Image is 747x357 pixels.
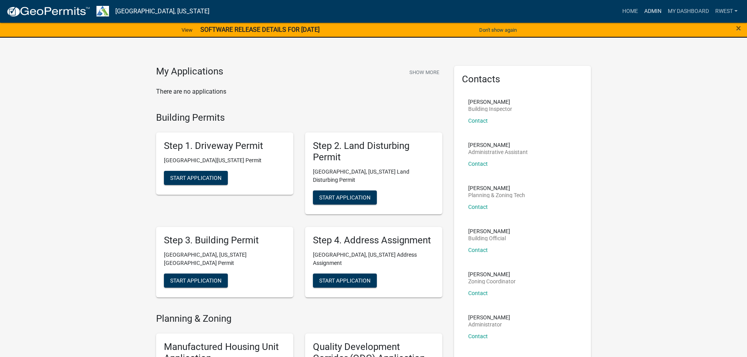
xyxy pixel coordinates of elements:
[164,251,285,267] p: [GEOGRAPHIC_DATA], [US_STATE][GEOGRAPHIC_DATA] Permit
[319,194,371,200] span: Start Application
[164,171,228,185] button: Start Application
[468,272,516,277] p: [PERSON_NAME]
[619,4,641,19] a: Home
[468,247,488,253] a: Contact
[313,251,434,267] p: [GEOGRAPHIC_DATA], [US_STATE] Address Assignment
[468,99,512,105] p: [PERSON_NAME]
[468,279,516,284] p: Zoning Coordinator
[170,277,222,283] span: Start Application
[115,5,209,18] a: [GEOGRAPHIC_DATA], [US_STATE]
[164,140,285,152] h5: Step 1. Driveway Permit
[200,26,320,33] strong: SOFTWARE RELEASE DETAILS FOR [DATE]
[468,142,528,148] p: [PERSON_NAME]
[468,236,510,241] p: Building Official
[156,66,223,78] h4: My Applications
[468,185,525,191] p: [PERSON_NAME]
[468,161,488,167] a: Contact
[736,24,741,33] button: Close
[468,192,525,198] p: Planning & Zoning Tech
[313,140,434,163] h5: Step 2. Land Disturbing Permit
[462,74,583,85] h5: Contacts
[156,112,442,123] h4: Building Permits
[313,190,377,205] button: Start Application
[406,66,442,79] button: Show More
[156,313,442,324] h4: Planning & Zoning
[468,333,488,339] a: Contact
[641,4,665,19] a: Admin
[712,4,741,19] a: rwest
[313,274,377,288] button: Start Application
[468,228,510,234] p: [PERSON_NAME]
[164,274,228,288] button: Start Application
[468,322,510,327] p: Administrator
[468,290,488,296] a: Contact
[468,204,488,210] a: Contact
[736,23,741,34] span: ×
[319,277,371,283] span: Start Application
[468,315,510,320] p: [PERSON_NAME]
[468,106,512,112] p: Building Inspector
[170,175,222,181] span: Start Application
[156,87,442,96] p: There are no applications
[164,235,285,246] h5: Step 3. Building Permit
[164,156,285,165] p: [GEOGRAPHIC_DATA][US_STATE] Permit
[665,4,712,19] a: My Dashboard
[468,149,528,155] p: Administrative Assistant
[476,24,520,36] button: Don't show again
[313,168,434,184] p: [GEOGRAPHIC_DATA], [US_STATE] Land Disturbing Permit
[468,118,488,124] a: Contact
[178,24,196,36] a: View
[313,235,434,246] h5: Step 4. Address Assignment
[96,6,109,16] img: Troup County, Georgia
